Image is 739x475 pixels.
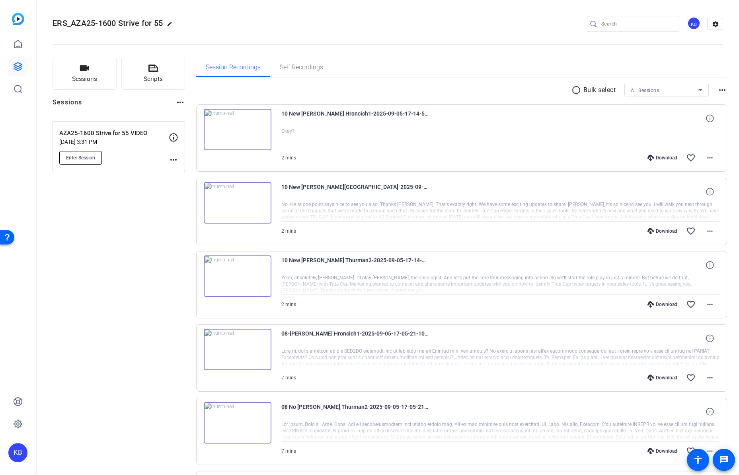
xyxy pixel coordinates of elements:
[8,443,27,462] div: KB
[281,402,429,421] span: 08 No [PERSON_NAME] Thurman2-2025-09-05-17-05-21-103-0
[12,13,24,25] img: blue-gradient.svg
[59,129,169,138] p: AZA25-1600 Strive for 55 VIDEO
[643,301,681,308] div: Download
[206,64,261,71] span: Session Recordings
[66,155,95,161] span: Enter Session
[686,300,696,309] mat-icon: favorite_border
[204,402,271,444] img: thumb-nail
[643,228,681,234] div: Download
[601,19,673,29] input: Search
[705,373,715,383] mat-icon: more_horiz
[705,153,715,163] mat-icon: more_horiz
[583,85,616,95] p: Bulk select
[686,153,696,163] mat-icon: favorite_border
[705,300,715,309] mat-icon: more_horiz
[631,88,659,93] span: All Sessions
[719,455,729,465] mat-icon: message
[686,373,696,383] mat-icon: favorite_border
[59,151,102,165] button: Enter Session
[687,17,701,31] ngx-avatar: Ken Blando
[59,139,169,145] p: [DATE] 3:31 PM
[705,226,715,236] mat-icon: more_horiz
[53,98,82,113] h2: Sessions
[281,255,429,275] span: 10 New [PERSON_NAME] Thurman2-2025-09-05-17-14-54-371-0
[281,182,429,201] span: 10 New [PERSON_NAME][GEOGRAPHIC_DATA]-2025-09-05-17-14-54-371-1
[686,226,696,236] mat-icon: favorite_border
[643,375,681,381] div: Download
[53,58,117,90] button: Sessions
[281,228,296,234] span: 2 mins
[204,329,271,370] img: thumb-nail
[686,446,696,456] mat-icon: favorite_border
[693,455,703,465] mat-icon: accessibility
[204,255,271,297] img: thumb-nail
[144,75,163,84] span: Scripts
[204,182,271,224] img: thumb-nail
[167,21,176,31] mat-icon: edit
[175,98,185,107] mat-icon: more_horiz
[204,109,271,150] img: thumb-nail
[708,18,723,30] mat-icon: settings
[571,85,583,95] mat-icon: radio_button_unchecked
[53,18,163,28] span: ERS_AZA25-1600 Strive for 55
[281,448,296,454] span: 7 mins
[281,109,429,128] span: 10 New [PERSON_NAME] Hroncich1-2025-09-05-17-14-54-371-2
[280,64,323,71] span: Self Recordings
[169,155,178,165] mat-icon: more_horiz
[72,75,97,84] span: Sessions
[281,155,296,161] span: 2 mins
[281,302,296,307] span: 2 mins
[687,17,700,30] div: KB
[705,446,715,456] mat-icon: more_horiz
[643,448,681,454] div: Download
[281,329,429,348] span: 08-[PERSON_NAME] Hroncich1-2025-09-05-17-05-21-103-2
[718,85,727,95] mat-icon: more_horiz
[281,375,296,381] span: 7 mins
[121,58,185,90] button: Scripts
[643,155,681,161] div: Download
